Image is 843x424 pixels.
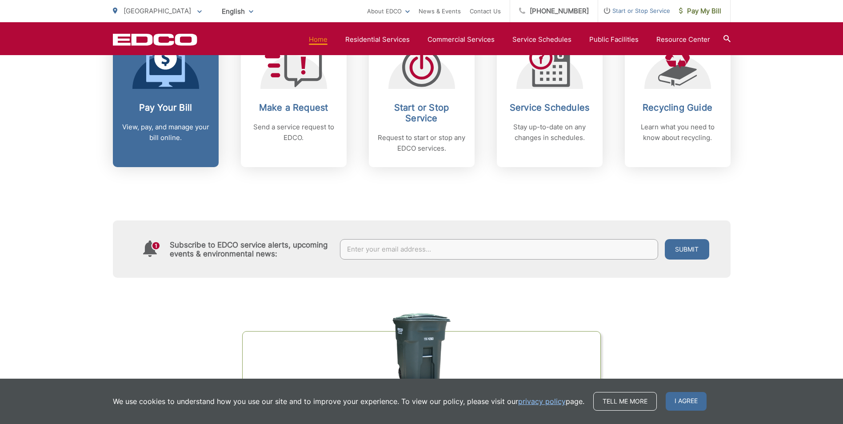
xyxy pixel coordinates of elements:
[419,6,461,16] a: News & Events
[512,34,571,45] a: Service Schedules
[518,396,566,407] a: privacy policy
[215,4,260,19] span: English
[656,34,710,45] a: Resource Center
[309,34,328,45] a: Home
[665,239,709,260] button: Submit
[241,31,347,167] a: Make a Request Send a service request to EDCO.
[634,122,722,143] p: Learn what you need to know about recycling.
[113,33,197,46] a: EDCD logo. Return to the homepage.
[113,31,219,167] a: Pay Your Bill View, pay, and manage your bill online.
[679,6,721,16] span: Pay My Bill
[122,122,210,143] p: View, pay, and manage your bill online.
[170,240,332,258] h4: Subscribe to EDCO service alerts, upcoming events & environmental news:
[122,102,210,113] h2: Pay Your Bill
[250,102,338,113] h2: Make a Request
[634,102,722,113] h2: Recycling Guide
[345,34,410,45] a: Residential Services
[666,392,707,411] span: I agree
[378,132,466,154] p: Request to start or stop any EDCO services.
[589,34,639,45] a: Public Facilities
[427,34,495,45] a: Commercial Services
[625,31,731,167] a: Recycling Guide Learn what you need to know about recycling.
[340,239,658,260] input: Enter your email address...
[378,102,466,124] h2: Start or Stop Service
[124,7,191,15] span: [GEOGRAPHIC_DATA]
[593,392,657,411] a: Tell me more
[506,122,594,143] p: Stay up-to-date on any changes in schedules.
[250,122,338,143] p: Send a service request to EDCO.
[506,102,594,113] h2: Service Schedules
[113,396,584,407] p: We use cookies to understand how you use our site and to improve your experience. To view our pol...
[367,6,410,16] a: About EDCO
[497,31,603,167] a: Service Schedules Stay up-to-date on any changes in schedules.
[470,6,501,16] a: Contact Us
